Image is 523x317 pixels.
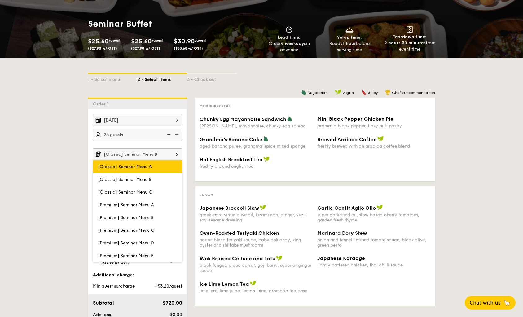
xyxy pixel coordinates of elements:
div: house-blend teriyaki sauce, baby bok choy, king oyster and shiitake mushrooms [200,237,312,248]
input: Number of guests [93,129,182,141]
img: icon-spicy.37a8142b.svg [361,89,367,95]
span: ($27.90 w/ GST) [88,46,117,51]
div: aged banana puree, grandma' spice mixed sponge [200,144,312,149]
span: ($27.90 w/ GST) [131,46,160,51]
span: Subtotal [93,300,114,306]
div: aromatic black pepper, flaky puff pastry [317,123,430,128]
img: icon-reduce.1d2dbef1.svg [164,129,173,141]
h1: Seminar Buffet [88,18,212,29]
span: Ice Lime Lemon Tea [200,281,249,287]
img: icon-vegetarian.fe4039eb.svg [301,89,307,95]
span: 🦙 [503,299,511,306]
img: icon-clock.2db775ea.svg [284,26,294,33]
span: Spicy [368,91,378,95]
img: icon-vegan.f8ff3823.svg [376,205,383,210]
span: [Premium] Seminar Menu D [98,240,154,246]
span: Chunky Egg Mayonnaise Sandwich [200,116,286,122]
div: lightly battered chicken, thai chilli sauce [317,262,430,268]
span: Min guest surcharge [93,284,135,289]
img: icon-vegan.f8ff3823.svg [377,136,384,142]
span: Setup time: [337,35,362,40]
div: freshly brewed with an arabica coffee blend [317,144,430,149]
div: lime leaf, lime juice, lemon juice, aromatic tea base [200,288,312,293]
img: icon-vegan.f8ff3823.svg [263,156,270,162]
span: $720.00 [163,300,182,306]
span: Marinara Dory Stew [317,230,367,236]
span: Grandma's Banana Cake [200,136,262,142]
img: icon-vegan.f8ff3823.svg [260,205,266,210]
img: icon-vegan.f8ff3823.svg [335,89,341,95]
span: Vegan [342,91,354,95]
div: greek extra virgin olive oil, kizami nori, ginger, yuzu soy-sesame dressing [200,212,312,223]
div: from event time [382,40,437,52]
span: Japanese Karaage [317,255,365,261]
div: onion and fennel-infused tomato sauce, black olive, green pesto [317,237,430,248]
span: /guest [152,38,164,42]
span: Morning break [200,104,231,108]
span: [Classic] Seminar Menu A [98,164,152,169]
span: [Premium] Seminar Menu E [98,253,153,258]
span: Brewed Arabica Coffee [317,136,377,142]
img: icon-vegetarian.fe4039eb.svg [287,116,292,122]
div: Order in advance [261,41,317,53]
span: ($33.68 w/ GST) [100,260,130,265]
span: [Classic] Seminar Menu C [98,190,152,195]
div: Ready before serving time [322,41,377,53]
span: Wok Braised Celtuce and Tofu [200,256,275,261]
div: black fungus, diced carrot, goji berry, superior ginger sauce [200,263,312,273]
div: super garlicfied oil, slow baked cherry tomatoes, garden fresh thyme [317,212,430,223]
span: $25.60 [88,38,109,45]
span: [Classic] Seminar Menu B [98,177,151,182]
div: 1 - Select menu [88,74,138,83]
span: Mini Black Pepper Chicken Pie [317,116,393,122]
span: Oven-Roasted Teriyaki Chicken [200,230,279,236]
strong: 2 hours 30 minutes [385,40,426,46]
span: [Premium] Seminar Menu A [98,202,154,208]
div: Additional charges [93,272,182,278]
span: [Premium] Seminar Menu C [98,228,155,233]
span: ($33.68 w/ GST) [174,46,203,51]
span: $25.60 [131,38,152,45]
span: /guest [109,38,121,42]
span: +$3.20/guest [155,284,182,289]
img: icon-add.58712e84.svg [173,129,182,141]
span: Lead time: [278,35,301,40]
div: freshly brewed english tea [200,164,312,169]
img: icon-teardown.65201eee.svg [407,26,413,33]
div: 2 - Select items [138,74,187,83]
strong: 1 hour [343,41,356,46]
span: [Premium] Seminar Menu B [98,215,153,220]
div: [PERSON_NAME], mayonnaise, chunky egg spread [200,123,312,129]
img: icon-dish.430c3a2e.svg [345,26,354,33]
span: Vegetarian [308,91,327,95]
span: Japanese Broccoli Slaw [200,205,259,211]
img: icon-chef-hat.a58ddaea.svg [385,89,391,95]
span: Teardown time: [393,34,427,39]
span: $30.90 [174,38,195,45]
img: icon-chevron-right.3c0dfbd6.svg [172,148,182,160]
strong: 4 weekdays [281,41,306,46]
img: icon-vegan.f8ff3823.svg [276,255,282,261]
input: Event date [93,114,182,126]
div: 3 - Check out [187,74,237,83]
span: Order 1 [93,101,111,107]
span: Garlic Confit Aglio Olio [317,205,376,211]
img: icon-vegan.f8ff3823.svg [250,281,256,286]
span: Chat with us [470,300,501,306]
span: Chef's recommendation [392,91,435,95]
span: Lunch [200,193,213,197]
button: Chat with us🦙 [465,296,516,310]
span: Hot English Breakfast Tea [200,157,263,163]
img: icon-vegetarian.fe4039eb.svg [263,136,269,142]
span: /guest [195,38,207,42]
